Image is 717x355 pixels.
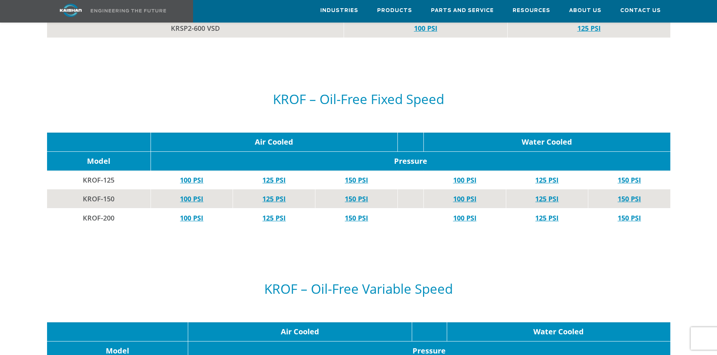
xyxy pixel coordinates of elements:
[345,213,368,222] a: 150 PSI
[91,9,166,12] img: Engineering the future
[431,0,494,21] a: Parts and Service
[262,213,286,222] a: 125 PSI
[453,175,476,184] a: 100 PSI
[47,19,344,38] td: KRSP2-600 VSD
[180,213,203,222] a: 100 PSI
[262,194,286,203] a: 125 PSI
[431,6,494,15] span: Parts and Service
[47,92,670,106] h5: KROF – Oil-Free Fixed Speed
[620,0,661,21] a: Contact Us
[447,322,670,341] td: Water Cooled
[618,175,641,184] a: 150 PSI
[577,24,601,33] a: 125 PSI
[535,213,559,222] a: 125 PSI
[188,322,412,341] td: Air Cooled
[262,175,286,184] a: 125 PSI
[377,0,412,21] a: Products
[414,24,437,33] a: 100 PSI
[377,6,412,15] span: Products
[180,175,203,184] a: 100 PSI
[47,208,151,228] td: KROF-200
[618,194,641,203] a: 150 PSI
[151,152,670,171] td: Pressure
[180,194,203,203] a: 100 PSI
[151,133,398,152] td: Air Cooled
[453,213,476,222] a: 100 PSI
[513,6,550,15] span: Resources
[569,6,601,15] span: About Us
[423,133,670,152] td: Water Cooled
[43,4,99,17] img: kaishan logo
[569,0,601,21] a: About Us
[513,0,550,21] a: Resources
[47,152,151,171] td: Model
[320,0,358,21] a: Industries
[345,194,368,203] a: 150 PSI
[535,175,559,184] a: 125 PSI
[345,175,368,184] a: 150 PSI
[453,194,476,203] a: 100 PSI
[535,194,559,203] a: 125 PSI
[47,282,670,296] h5: KROF – Oil-Free Variable Speed
[47,171,151,189] td: KROF-125
[320,6,358,15] span: Industries
[47,189,151,208] td: KROF-150
[618,213,641,222] a: 150 PSI
[620,6,661,15] span: Contact Us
